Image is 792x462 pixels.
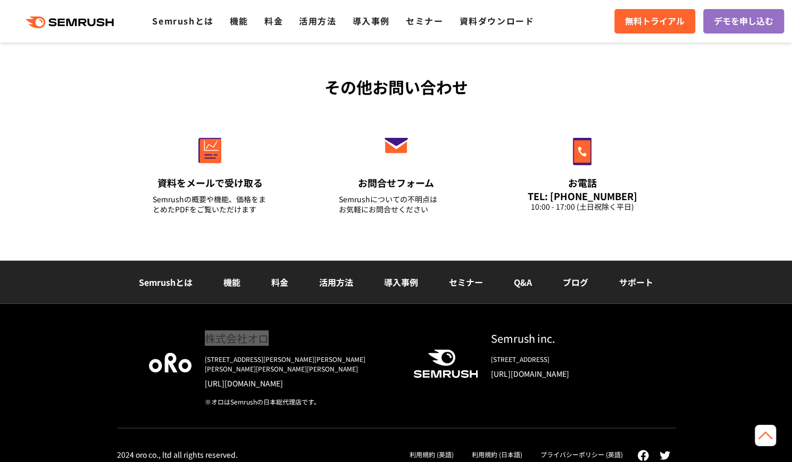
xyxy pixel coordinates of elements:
[714,14,773,28] span: デモを申し込む
[563,276,588,288] a: ブログ
[540,450,623,459] a: プライバシーポリシー (英語)
[153,176,268,189] div: 資料をメールで受け取る
[205,331,396,346] div: 株式会社オロ
[514,276,532,288] a: Q&A
[491,368,644,379] a: [URL][DOMAIN_NAME]
[230,14,248,27] a: 機能
[472,450,522,459] a: 利用規約 (日本語)
[525,202,640,212] div: 10:00 - 17:00 (土日祝除く平日)
[449,276,483,288] a: セミナー
[264,14,283,27] a: 料金
[491,331,644,346] div: Semrush inc.
[353,14,390,27] a: 導入事例
[205,354,396,374] div: [STREET_ADDRESS][PERSON_NAME][PERSON_NAME][PERSON_NAME][PERSON_NAME][PERSON_NAME]
[703,9,784,34] a: デモを申し込む
[153,194,268,214] div: Semrushの概要や機能、価格をまとめたPDFをご覧いただけます
[660,451,670,460] img: twitter
[117,450,238,459] div: 2024 oro co., ltd all rights reserved.
[410,450,454,459] a: 利用規約 (英語)
[130,115,290,228] a: 資料をメールで受け取る Semrushの概要や機能、価格をまとめたPDFをご覧いただけます
[205,378,396,389] a: [URL][DOMAIN_NAME]
[339,176,454,189] div: お問合せフォーム
[299,14,336,27] a: 活用方法
[525,190,640,202] div: TEL: [PHONE_NUMBER]
[459,14,534,27] a: 資料ダウンロード
[117,75,676,99] div: その他お問い合わせ
[319,276,353,288] a: 活用方法
[637,450,649,461] img: facebook
[406,14,443,27] a: セミナー
[271,276,288,288] a: 料金
[149,353,191,372] img: oro company
[491,354,644,364] div: [STREET_ADDRESS]
[614,9,695,34] a: 無料トライアル
[223,276,240,288] a: 機能
[316,115,476,228] a: お問合せフォーム Semrushについての不明点はお気軽にお問合せください
[205,397,396,407] div: ※オロはSemrushの日本総代理店です。
[625,14,685,28] span: 無料トライアル
[525,176,640,189] div: お電話
[152,14,213,27] a: Semrushとは
[384,276,418,288] a: 導入事例
[339,194,454,214] div: Semrushについての不明点は お気軽にお問合せください
[619,276,653,288] a: サポート
[139,276,193,288] a: Semrushとは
